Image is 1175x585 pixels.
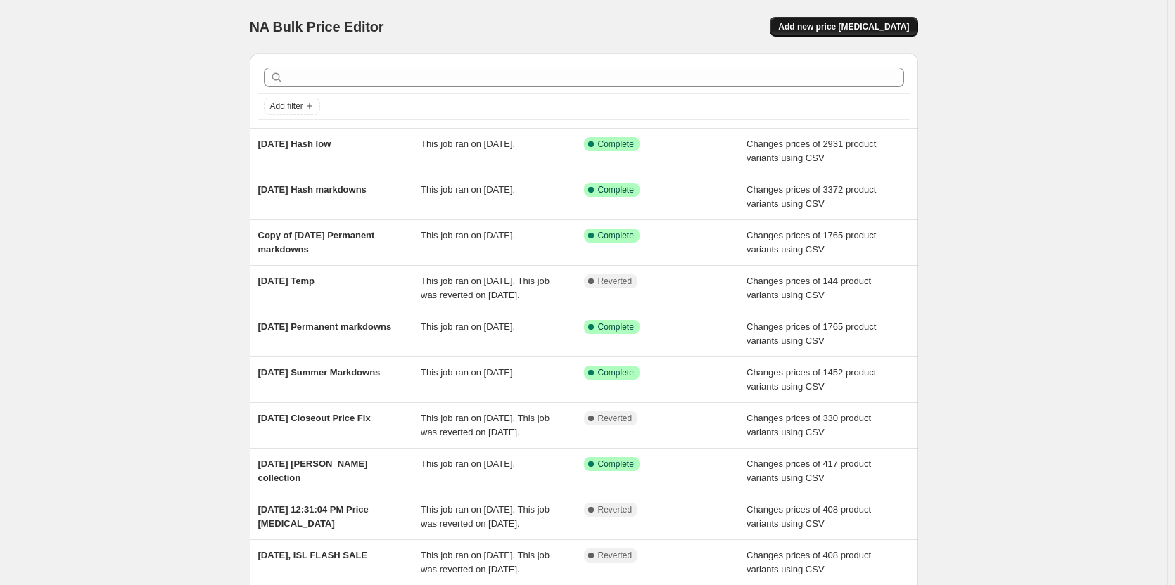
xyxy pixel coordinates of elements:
[598,367,634,378] span: Complete
[598,139,634,150] span: Complete
[258,184,367,195] span: [DATE] Hash markdowns
[258,367,381,378] span: [DATE] Summer Markdowns
[421,184,515,195] span: This job ran on [DATE].
[747,230,876,255] span: Changes prices of 1765 product variants using CSV
[421,139,515,149] span: This job ran on [DATE].
[747,504,871,529] span: Changes prices of 408 product variants using CSV
[250,19,384,34] span: NA Bulk Price Editor
[598,550,633,561] span: Reverted
[747,139,876,163] span: Changes prices of 2931 product variants using CSV
[421,276,550,300] span: This job ran on [DATE]. This job was reverted on [DATE].
[770,17,917,37] button: Add new price [MEDICAL_DATA]
[258,321,392,332] span: [DATE] Permanent markdowns
[598,413,633,424] span: Reverted
[747,458,871,483] span: Changes prices of 417 product variants using CSV
[421,504,550,529] span: This job ran on [DATE]. This job was reverted on [DATE].
[258,276,315,286] span: [DATE] Temp
[598,321,634,333] span: Complete
[258,550,368,560] span: [DATE], ISL FLASH SALE
[258,504,369,529] span: [DATE] 12:31:04 PM Price [MEDICAL_DATA]
[598,230,634,241] span: Complete
[747,276,871,300] span: Changes prices of 144 product variants using CSV
[778,21,909,32] span: Add new price [MEDICAL_DATA]
[747,367,876,392] span: Changes prices of 1452 product variants using CSV
[598,276,633,287] span: Reverted
[598,184,634,195] span: Complete
[258,139,331,149] span: [DATE] Hash low
[270,101,303,112] span: Add filter
[264,98,320,115] button: Add filter
[421,458,515,469] span: This job ran on [DATE].
[421,321,515,332] span: This job ran on [DATE].
[747,413,871,437] span: Changes prices of 330 product variants using CSV
[258,413,371,423] span: [DATE] Closeout Price Fix
[421,550,550,574] span: This job ran on [DATE]. This job was reverted on [DATE].
[421,367,515,378] span: This job ran on [DATE].
[747,321,876,346] span: Changes prices of 1765 product variants using CSV
[747,550,871,574] span: Changes prices of 408 product variants using CSV
[258,458,368,483] span: [DATE] [PERSON_NAME] collection
[598,458,634,470] span: Complete
[258,230,375,255] span: Copy of [DATE] Permanent markdowns
[421,413,550,437] span: This job ran on [DATE]. This job was reverted on [DATE].
[598,504,633,515] span: Reverted
[421,230,515,240] span: This job ran on [DATE].
[747,184,876,209] span: Changes prices of 3372 product variants using CSV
